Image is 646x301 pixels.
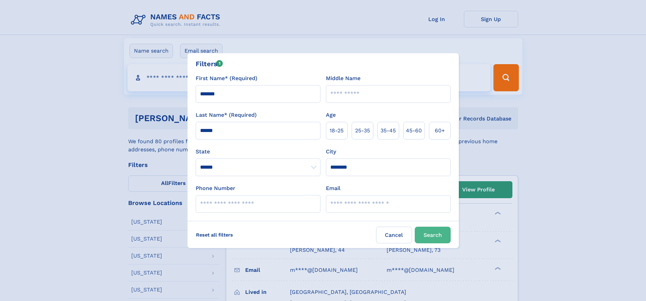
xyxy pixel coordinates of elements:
[380,127,396,135] span: 35‑45
[196,148,320,156] label: State
[326,74,360,82] label: Middle Name
[406,127,422,135] span: 45‑60
[326,148,336,156] label: City
[355,127,370,135] span: 25‑35
[196,111,257,119] label: Last Name* (Required)
[415,227,451,243] button: Search
[196,184,235,192] label: Phone Number
[196,74,257,82] label: First Name* (Required)
[192,227,237,243] label: Reset all filters
[326,111,336,119] label: Age
[435,127,445,135] span: 60+
[330,127,344,135] span: 18‑25
[376,227,412,243] label: Cancel
[326,184,340,192] label: Email
[196,59,223,69] div: Filters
